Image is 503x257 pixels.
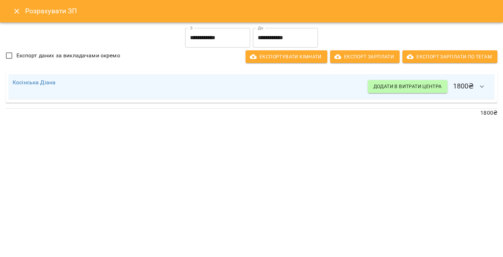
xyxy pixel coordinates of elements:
a: Косінська Діана [13,79,56,86]
h6: 1800 ₴ [368,78,490,95]
span: Експорт Зарплати по тегам [408,52,492,61]
span: Експорт даних за викладачами окремо [16,51,120,60]
span: Експортувати кімнати [251,52,322,61]
button: Експортувати кімнати [246,50,327,63]
p: 1800 ₴ [6,109,497,117]
button: Експорт Зарплати по тегам [402,50,497,63]
h6: Розрахувати ЗП [25,6,495,16]
button: Close [8,3,25,20]
span: Додати в витрати центра [373,82,442,91]
button: Експорт Зарплати [330,50,400,63]
button: Додати в витрати центра [368,80,447,93]
span: Експорт Зарплати [336,52,394,61]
